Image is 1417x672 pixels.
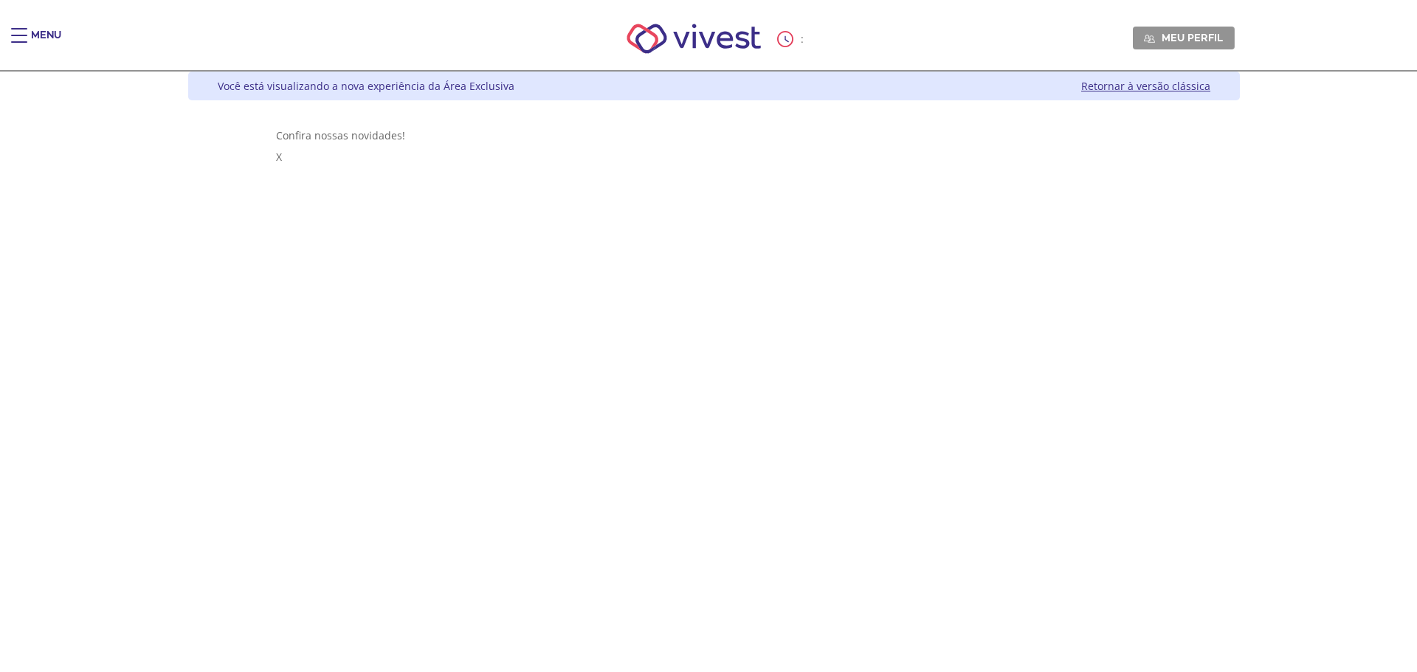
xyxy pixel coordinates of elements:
[218,79,514,93] div: Você está visualizando a nova experiência da Área Exclusiva
[777,31,807,47] div: :
[276,128,1153,142] div: Confira nossas novidades!
[1144,33,1155,44] img: Meu perfil
[177,72,1240,672] div: Vivest
[1133,27,1235,49] a: Meu perfil
[276,150,282,164] span: X
[610,7,778,70] img: Vivest
[31,28,61,58] div: Menu
[1162,31,1223,44] span: Meu perfil
[1081,79,1210,93] a: Retornar à versão clássica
